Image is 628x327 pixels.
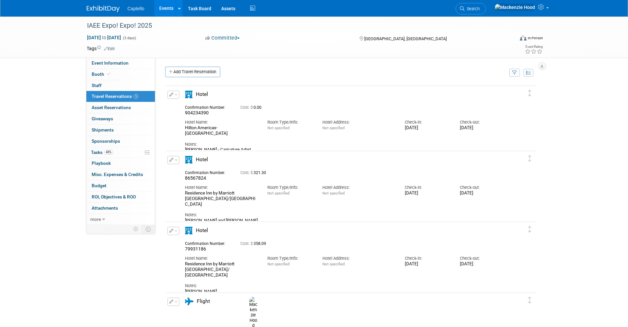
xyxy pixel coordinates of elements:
[185,91,193,98] i: Hotel
[528,90,531,97] i: Click and drag to move item
[185,255,257,261] div: Hotel Name:
[267,191,289,195] span: Not specified
[130,225,142,233] td: Personalize Event Tab Strip
[185,125,257,136] div: Hilton Americas-[GEOGRAPHIC_DATA]
[185,261,257,278] div: Residence Inn by Marriott [GEOGRAPHIC_DATA]/ [GEOGRAPHIC_DATA]
[92,172,143,177] span: Misc. Expenses & Credits
[185,212,505,218] div: Notes:
[185,191,257,207] div: Residence Inn by Marriott [GEOGRAPHIC_DATA]/[GEOGRAPHIC_DATA]
[86,58,155,69] a: Event Information
[87,45,115,52] td: Tags
[185,298,194,305] i: Flight
[203,35,242,42] button: Committed
[460,185,505,191] div: Check-out:
[85,20,504,32] div: IAEE Expo! Expo! 2025
[92,161,111,166] span: Playbook
[86,136,155,147] a: Sponsorships
[92,116,113,121] span: Giveaways
[196,157,208,163] span: Hotel
[460,119,505,125] div: Check-out:
[460,255,505,261] div: Check-out:
[460,261,505,267] div: [DATE]
[240,241,269,246] span: 358.09
[267,255,313,261] div: Room Type/Info:
[405,255,450,261] div: Check-in:
[322,191,344,195] span: Not specified
[196,227,208,233] span: Hotel
[405,185,450,191] div: Check-in:
[322,185,395,191] div: Hotel Address:
[267,185,313,191] div: Room Type/Info:
[86,214,155,225] a: more
[185,289,505,294] div: [PERSON_NAME]
[185,227,193,234] i: Hotel
[185,283,505,289] div: Notes:
[405,191,450,196] div: [DATE]
[86,69,155,80] a: Booth
[92,83,102,88] span: Staff
[165,67,220,77] a: Add Travel Reservation
[128,6,144,11] span: Captello
[405,125,450,131] div: [DATE]
[185,110,209,115] span: 904234390
[122,36,136,40] span: (3 days)
[92,138,120,144] span: Sponsorships
[405,119,450,125] div: Check-in:
[185,175,206,181] span: 86567824
[86,102,155,113] a: Asset Reservations
[101,35,107,40] span: to
[104,46,115,51] a: Edit
[92,94,138,99] span: Travel Reservations
[185,185,257,191] div: Hotel Name:
[528,297,531,304] i: Click and drag to move item
[86,203,155,214] a: Attachments
[185,218,505,223] div: [PERSON_NAME] and [PERSON_NAME]
[185,147,505,152] div: [PERSON_NAME] - Caricature Artist
[267,119,313,125] div: Room Type/Info:
[185,156,193,163] i: Hotel
[240,170,254,175] span: Cost: $
[185,239,230,246] div: Confirmation Number:
[456,3,486,15] a: Search
[405,261,450,267] div: [DATE]
[520,35,526,41] img: Format-Inperson.png
[527,36,543,41] div: In-Person
[322,262,344,266] span: Not specified
[475,34,543,44] div: Event Format
[267,126,289,130] span: Not specified
[141,225,155,233] td: Toggle Event Tabs
[196,91,208,97] span: Hotel
[86,113,155,124] a: Giveaways
[185,103,230,110] div: Confirmation Number:
[460,191,505,196] div: [DATE]
[134,94,138,99] span: 5
[92,72,112,77] span: Booth
[86,125,155,135] a: Shipments
[464,6,480,11] span: Search
[87,6,120,12] img: ExhibitDay
[322,255,395,261] div: Hotel Address:
[86,158,155,169] a: Playbook
[107,72,110,76] i: Booth reservation complete
[92,183,106,188] span: Budget
[92,60,129,66] span: Event Information
[86,169,155,180] a: Misc. Expenses & Credits
[86,180,155,191] a: Budget
[92,105,131,110] span: Asset Reservations
[87,35,121,41] span: [DATE] [DATE]
[364,36,447,41] span: [GEOGRAPHIC_DATA], [GEOGRAPHIC_DATA]
[104,150,113,155] span: 43%
[240,105,264,110] span: 0.00
[460,125,505,131] div: [DATE]
[322,126,344,130] span: Not specified
[240,105,254,110] span: Cost: $
[494,4,535,11] img: Mackenzie Hood
[322,119,395,125] div: Hotel Address:
[197,298,210,304] span: Flight
[92,194,136,199] span: ROI, Objectives & ROO
[92,127,114,133] span: Shipments
[525,45,543,48] div: Event Rating
[240,170,269,175] span: 321.30
[240,241,254,246] span: Cost: $
[86,192,155,202] a: ROI, Objectives & ROO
